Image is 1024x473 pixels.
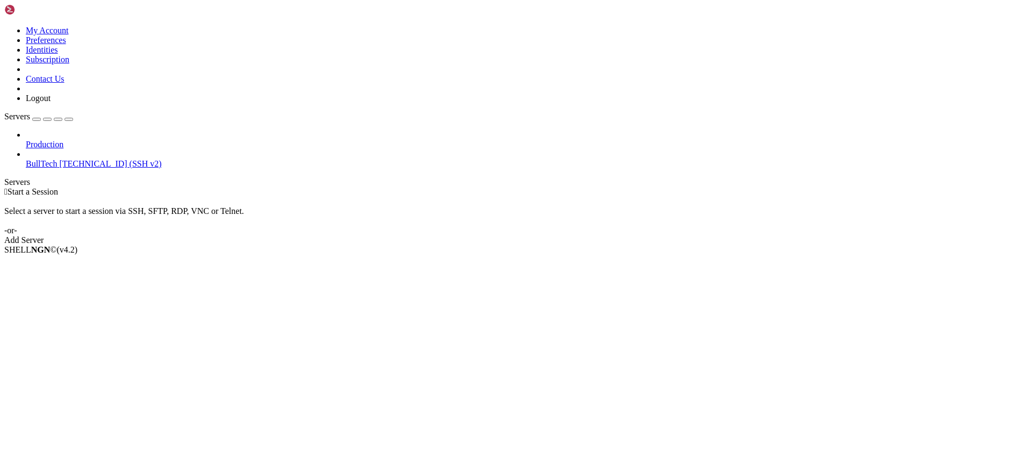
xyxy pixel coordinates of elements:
[26,94,51,103] a: Logout
[26,159,1020,169] a: BullTech [TECHNICAL_ID] (SSH v2)
[4,235,1020,245] div: Add Server
[26,45,58,54] a: Identities
[4,112,30,121] span: Servers
[26,55,69,64] a: Subscription
[4,4,66,15] img: Shellngn
[26,140,63,149] span: Production
[26,26,69,35] a: My Account
[4,187,8,196] span: 
[26,149,1020,169] li: BullTech [TECHNICAL_ID] (SSH v2)
[4,197,1020,235] div: Select a server to start a session via SSH, SFTP, RDP, VNC or Telnet. -or-
[26,140,1020,149] a: Production
[4,112,73,121] a: Servers
[57,245,78,254] span: 4.2.0
[26,74,65,83] a: Contact Us
[26,159,57,168] span: BullTech
[8,187,58,196] span: Start a Session
[4,177,1020,187] div: Servers
[26,35,66,45] a: Preferences
[26,130,1020,149] li: Production
[4,245,77,254] span: SHELL ©
[31,245,51,254] b: NGN
[59,159,161,168] span: [TECHNICAL_ID] (SSH v2)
